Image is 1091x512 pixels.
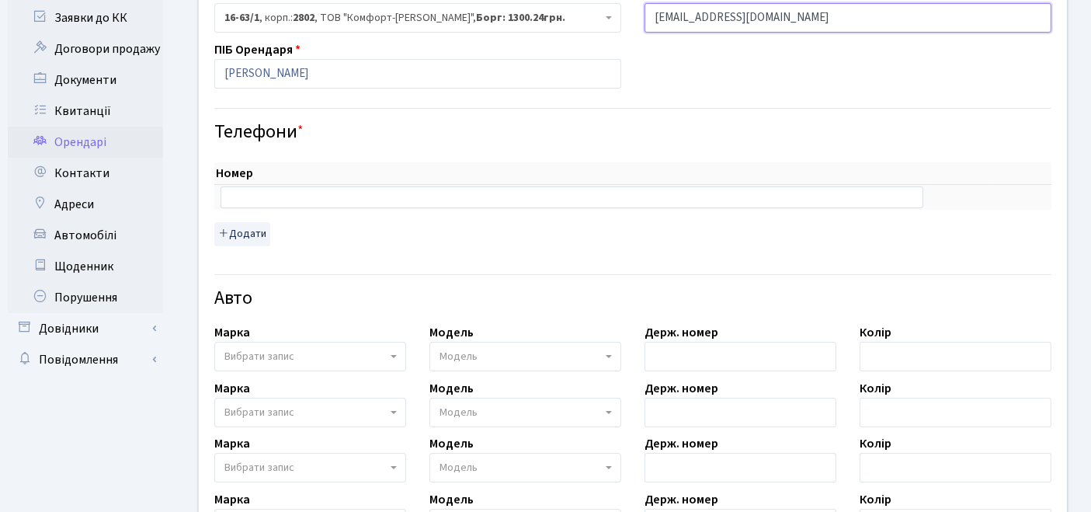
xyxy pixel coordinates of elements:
span: Вибрати запис [224,349,294,364]
h4: Телефони [214,121,1051,144]
b: Борг: 1300.24грн. [476,10,565,26]
label: Держ. номер [645,379,718,398]
span: Модель [440,349,478,364]
label: Марка [214,434,250,453]
b: 16-63/1 [224,10,259,26]
label: Марка [214,379,250,398]
a: Договори продажу [8,33,163,64]
span: <b>16-63/1</b>, корп.: <b>2802</b>, ТОВ "Комфорт-Таун Ріелт", <b>Борг: 1300.24грн.</b> [224,10,602,26]
a: Контакти [8,158,163,189]
a: Орендарі [8,127,163,158]
label: Колір [860,323,891,342]
label: Модель [429,379,474,398]
a: Автомобілі [8,220,163,251]
label: Колір [860,490,891,509]
label: Модель [429,434,474,453]
h4: Авто [214,287,1051,310]
b: 2802 [293,10,314,26]
label: Колір [860,434,891,453]
a: Документи [8,64,163,96]
a: Адреси [8,189,163,220]
a: Заявки до КК [8,2,163,33]
button: Додати [214,222,270,246]
label: ПІБ Орендаря [214,40,301,59]
a: Щоденник [8,251,163,282]
span: Модель [440,460,478,475]
span: Вибрати запис [224,460,294,475]
label: Держ. номер [645,434,718,453]
span: <b>16-63/1</b>, корп.: <b>2802</b>, ТОВ "Комфорт-Таун Ріелт", <b>Борг: 1300.24грн.</b> [214,3,621,33]
a: Повідомлення [8,344,163,375]
label: Держ. номер [645,323,718,342]
span: Модель [440,405,478,420]
label: Колір [860,379,891,398]
a: Довідники [8,313,163,344]
input: Буде використано в якості логіна [645,3,1051,33]
label: Держ. номер [645,490,718,509]
label: Марка [214,323,250,342]
label: Марка [214,490,250,509]
label: Модель [429,323,474,342]
a: Квитанції [8,96,163,127]
span: Вибрати запис [224,405,294,420]
label: Модель [429,490,474,509]
th: Номер [214,162,929,185]
a: Порушення [8,282,163,313]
